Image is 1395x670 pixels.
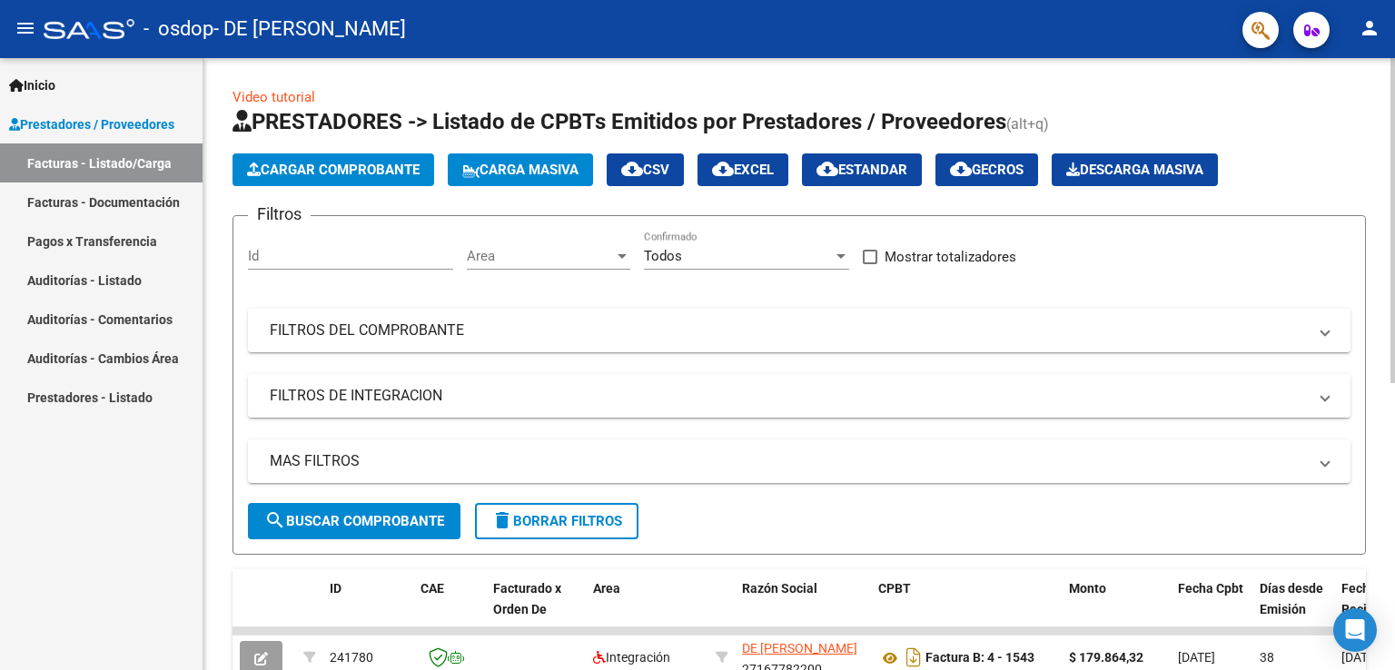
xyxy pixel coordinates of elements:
mat-icon: person [1359,17,1380,39]
mat-icon: delete [491,509,513,531]
span: EXCEL [712,162,774,178]
mat-icon: cloud_download [621,158,643,180]
span: Cargar Comprobante [247,162,420,178]
app-download-masive: Descarga masiva de comprobantes (adjuntos) [1052,153,1218,186]
strong: $ 179.864,32 [1069,650,1143,665]
datatable-header-cell: Fecha Cpbt [1171,569,1252,649]
span: CAE [420,581,444,596]
span: Fecha Recibido [1341,581,1392,616]
h3: Filtros [248,202,311,227]
mat-panel-title: MAS FILTROS [270,451,1307,471]
mat-icon: search [264,509,286,531]
span: (alt+q) [1006,115,1049,133]
span: Todos [644,248,682,264]
span: Estandar [816,162,907,178]
span: Días desde Emisión [1260,581,1323,616]
mat-icon: cloud_download [712,158,734,180]
span: [DATE] [1178,650,1215,665]
button: EXCEL [697,153,788,186]
span: ID [330,581,341,596]
button: Buscar Comprobante [248,503,460,539]
mat-panel-title: FILTROS DEL COMPROBANTE [270,320,1307,340]
span: Facturado x Orden De [493,581,561,616]
button: Borrar Filtros [475,503,638,539]
button: Carga Masiva [448,153,593,186]
span: Borrar Filtros [491,513,622,529]
span: Mostrar totalizadores [885,246,1016,268]
span: 38 [1260,650,1274,665]
span: Prestadores / Proveedores [9,114,174,134]
datatable-header-cell: ID [322,569,413,649]
datatable-header-cell: Monto [1062,569,1171,649]
span: Area [467,248,614,264]
span: Buscar Comprobante [264,513,444,529]
span: PRESTADORES -> Listado de CPBTs Emitidos por Prestadores / Proveedores [232,109,1006,134]
datatable-header-cell: Facturado x Orden De [486,569,586,649]
span: Razón Social [742,581,817,596]
datatable-header-cell: Area [586,569,708,649]
div: Open Intercom Messenger [1333,608,1377,652]
strong: Factura B: 4 - 1543 [925,651,1034,665]
button: Descarga Masiva [1052,153,1218,186]
mat-panel-title: FILTROS DE INTEGRACION [270,386,1307,406]
button: CSV [607,153,684,186]
span: [DATE] [1341,650,1379,665]
mat-icon: cloud_download [950,158,972,180]
span: Fecha Cpbt [1178,581,1243,596]
span: DE [PERSON_NAME] [742,641,857,655]
mat-expansion-panel-header: FILTROS DE INTEGRACION [248,374,1350,418]
datatable-header-cell: Días desde Emisión [1252,569,1334,649]
span: - osdop [143,9,213,49]
mat-expansion-panel-header: FILTROS DEL COMPROBANTE [248,309,1350,352]
a: Video tutorial [232,89,315,105]
datatable-header-cell: CPBT [871,569,1062,649]
mat-expansion-panel-header: MAS FILTROS [248,439,1350,483]
datatable-header-cell: CAE [413,569,486,649]
button: Gecros [935,153,1038,186]
span: 241780 [330,650,373,665]
span: Carga Masiva [462,162,579,178]
span: Monto [1069,581,1106,596]
mat-icon: menu [15,17,36,39]
span: Inicio [9,75,55,95]
span: Gecros [950,162,1024,178]
datatable-header-cell: Razón Social [735,569,871,649]
span: CSV [621,162,669,178]
mat-icon: cloud_download [816,158,838,180]
button: Cargar Comprobante [232,153,434,186]
button: Estandar [802,153,922,186]
span: CPBT [878,581,911,596]
span: Area [593,581,620,596]
span: Descarga Masiva [1066,162,1203,178]
span: Integración [593,650,670,665]
span: - DE [PERSON_NAME] [213,9,406,49]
